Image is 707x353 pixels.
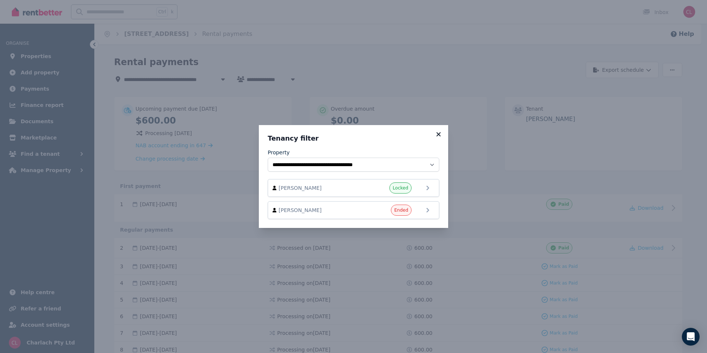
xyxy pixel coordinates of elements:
span: Ended [394,207,408,213]
span: Locked [393,185,408,191]
label: Property [268,149,290,156]
span: [PERSON_NAME] [279,184,363,192]
a: [PERSON_NAME]Ended [268,201,439,219]
a: [PERSON_NAME]Locked [268,179,439,197]
h3: Tenancy filter [268,134,439,143]
div: Open Intercom Messenger [682,328,700,346]
span: [PERSON_NAME] [279,206,363,214]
